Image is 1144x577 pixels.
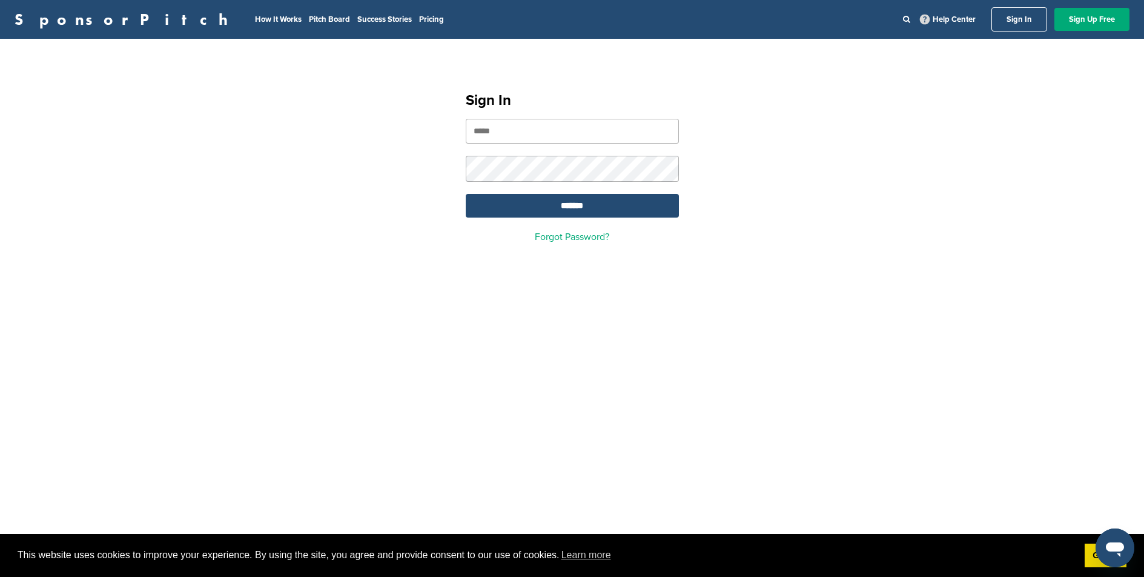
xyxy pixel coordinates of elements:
a: Sign In [991,7,1047,32]
a: dismiss cookie message [1085,544,1126,568]
a: Pitch Board [309,15,350,24]
iframe: Button to launch messaging window [1096,529,1134,567]
a: SponsorPitch [15,12,236,27]
h1: Sign In [466,90,679,112]
a: Sign Up Free [1054,8,1129,31]
a: Forgot Password? [535,231,609,243]
a: learn more about cookies [560,546,613,564]
span: This website uses cookies to improve your experience. By using the site, you agree and provide co... [18,546,1075,564]
a: Help Center [918,12,978,27]
a: Pricing [419,15,444,24]
a: How It Works [255,15,302,24]
a: Success Stories [357,15,412,24]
